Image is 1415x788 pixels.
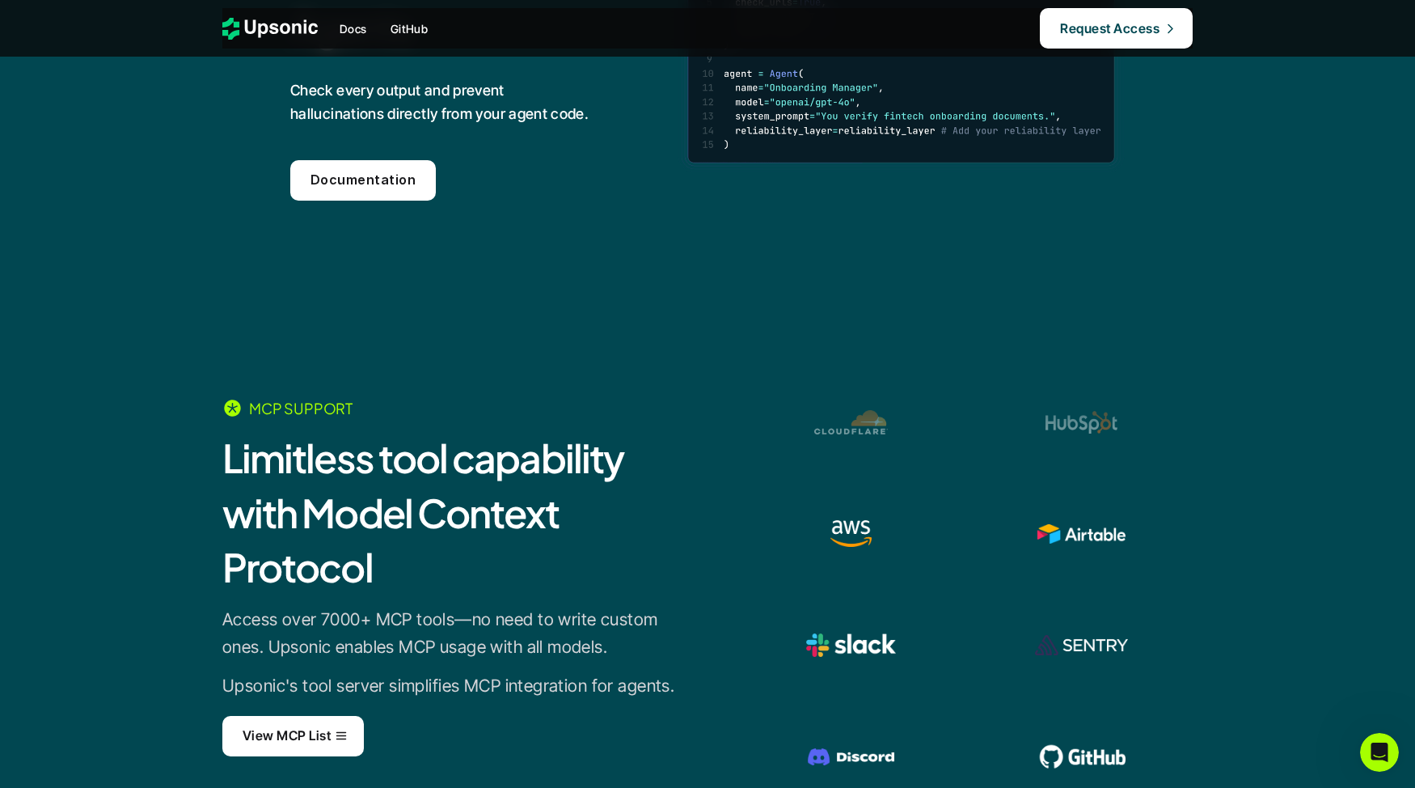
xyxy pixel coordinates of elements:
a: Docs [330,14,377,43]
p: GitHub [391,20,429,37]
p: View MCP List [243,724,331,748]
iframe: Intercom live chat [1360,733,1399,772]
h2: Limitless tool capability with Model Context Protocol [222,430,675,594]
p: Check every output and prevent hallucinations directly from your agent code. [290,79,597,126]
p: Documentation [310,168,416,192]
a: GitHub [381,14,438,43]
p: MCP SUPPORT [249,398,353,418]
a: View MCP List [222,716,364,756]
p: Access over 7000+ MCP tools—no need to write custom ones. Upsonic enables MCP usage with all models. [222,606,675,660]
a: Request Access [1040,8,1193,49]
p: Docs [340,20,367,37]
a: Documentation [290,160,436,201]
p: Request Access [1060,17,1159,40]
p: Upsonic's tool server simplifies MCP integration for agents. [222,672,674,700]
